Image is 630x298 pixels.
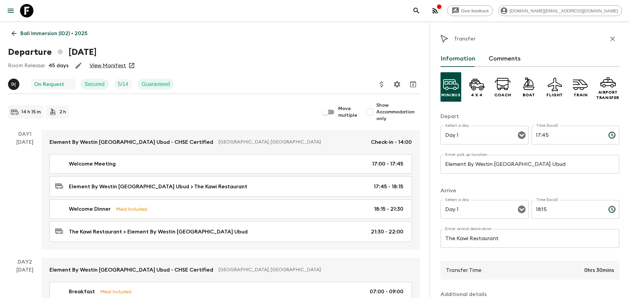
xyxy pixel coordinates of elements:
[49,176,412,197] a: Element By Westin [GEOGRAPHIC_DATA] Ubud > The Kawi Restaurant17:45 - 18:15
[517,130,526,140] button: Open
[100,288,131,295] p: Meal Included
[81,79,109,90] div: Secured
[219,139,366,145] p: [GEOGRAPHIC_DATA], [GEOGRAPHIC_DATA]
[8,81,21,86] span: Dedi (Komang) Wardana
[454,35,476,43] p: Transfer
[471,92,483,98] p: 4 x 4
[489,51,521,67] button: Comments
[375,78,388,91] button: Update Price, Early Bird Discount and Costs
[494,92,511,98] p: Coach
[517,205,526,214] button: Open
[441,92,460,98] p: Minibus
[445,197,469,203] label: Select a day
[34,80,64,88] p: On Request
[605,203,619,216] button: Choose time, selected time is 6:15 PM
[69,288,95,296] p: Breakfast
[445,123,469,128] label: Select a day
[447,5,493,16] a: Give feedback
[374,205,403,213] p: 18:15 - 21:30
[390,78,404,91] button: Settings
[4,4,17,17] button: menu
[584,266,614,274] p: 0hrs 30mins
[8,27,91,40] a: Bali Immersion (ID2) • 2025
[8,130,41,138] p: Day 1
[69,183,247,191] p: Element By Westin [GEOGRAPHIC_DATA] Ubud > The Kawi Restaurant
[69,205,111,213] p: Welcome Dinner
[219,267,406,273] p: [GEOGRAPHIC_DATA], [GEOGRAPHIC_DATA]
[445,152,488,158] label: Enter pick up location
[536,123,558,128] label: Time (local)
[440,51,475,67] button: Information
[458,8,493,13] span: Give feedback
[49,154,412,174] a: Welcome Meeting17:00 - 17:45
[49,138,213,146] p: Element By Westin [GEOGRAPHIC_DATA] Ubud - CHSE Certified
[114,79,132,90] div: Trip Fill
[440,187,619,195] p: Arrive
[506,8,622,13] span: [DOMAIN_NAME][EMAIL_ADDRESS][DOMAIN_NAME]
[371,138,412,146] p: Check-in - 14:00
[338,105,358,119] span: Move multiple
[531,126,603,144] input: hh:mm
[8,79,21,90] button: D(
[49,199,412,219] a: Welcome DinnerMeal Included18:15 - 21:30
[371,228,403,236] p: 21:30 - 22:00
[440,112,619,120] p: Depart
[118,80,128,88] p: 5 / 14
[69,160,116,168] p: Welcome Meeting
[20,29,88,37] p: Bali Immersion (ID2) • 2025
[116,205,147,213] p: Meal Included
[8,45,97,59] h1: Departure [DATE]
[8,258,41,266] p: Day 2
[142,80,170,88] p: Guaranteed
[536,197,558,203] label: Time (local)
[498,5,622,16] div: [DOMAIN_NAME][EMAIL_ADDRESS][DOMAIN_NAME]
[49,266,213,274] p: Element By Westin [GEOGRAPHIC_DATA] Ubud - CHSE Certified
[11,82,16,87] p: D (
[85,80,105,88] p: Secured
[523,92,535,98] p: Boat
[90,62,126,69] a: View Manifest
[605,128,619,142] button: Choose time, selected time is 5:45 PM
[370,288,403,296] p: 07:00 - 09:00
[8,62,45,70] p: Room Release:
[445,226,492,232] label: Enter arrival destination
[574,92,588,98] p: Train
[59,109,66,115] p: 2 h
[410,4,423,17] button: search adventures
[69,228,248,236] p: The Kawi Restaurant > Element By Westin [GEOGRAPHIC_DATA] Ubud
[41,130,420,154] a: Element By Westin [GEOGRAPHIC_DATA] Ubud - CHSE Certified[GEOGRAPHIC_DATA], [GEOGRAPHIC_DATA]Chec...
[16,138,33,250] div: [DATE]
[49,221,412,242] a: The Kawi Restaurant > Element By Westin [GEOGRAPHIC_DATA] Ubud21:30 - 22:00
[48,62,69,70] p: 45 days
[446,266,481,274] p: Transfer Time
[41,258,420,282] a: Element By Westin [GEOGRAPHIC_DATA] Ubud - CHSE Certified[GEOGRAPHIC_DATA], [GEOGRAPHIC_DATA]
[372,160,403,168] p: 17:00 - 17:45
[546,92,563,98] p: Flight
[21,109,41,115] p: 14 h 15 m
[596,90,619,100] p: Airport Transfer
[406,78,420,91] button: Archive (Completed, Cancelled or Unsynced Departures only)
[374,183,403,191] p: 17:45 - 18:15
[376,102,420,122] span: Show Accommodation only
[531,200,603,219] input: hh:mm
